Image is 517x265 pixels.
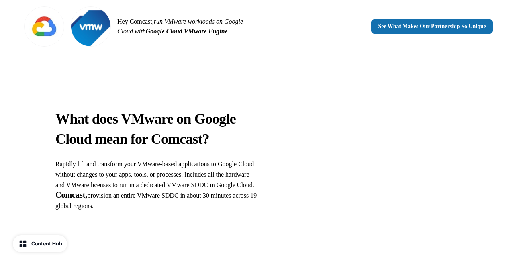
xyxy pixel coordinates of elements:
span: provision an entire VMware SDDC in about 30 minutes across 19 global regions. [55,192,257,209]
a: See What Makes Our Partnership So Unique [371,19,493,34]
em: Google Cloud VMware Engine [146,28,228,35]
strong: What does VMware on Google Cloud mean for Comcast? [55,111,236,147]
em: run VMware workloads on Google Cloud with [117,18,243,35]
strong: Comcast, [55,190,87,199]
button: Content Hub [13,235,67,252]
div: Content Hub [31,240,62,248]
p: Hey Comcast, [117,17,255,36]
span: Rapidly lift and transform your VMware-based applications to Google Cloud without changes to your... [55,161,254,188]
